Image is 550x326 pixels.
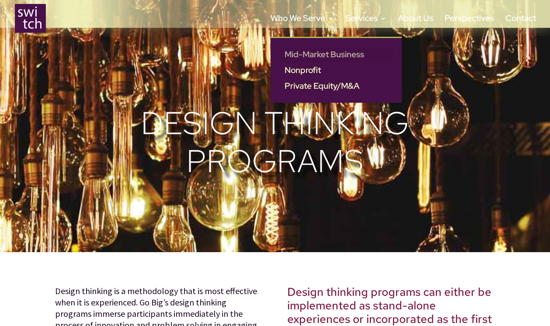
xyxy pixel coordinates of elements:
[279,47,393,62] a: Mid-Market Business
[55,104,495,184] h1: Design Thinking Programs
[345,15,386,37] a: Services
[398,15,433,37] a: About Us
[271,15,334,37] a: Who We Serve
[445,15,494,37] a: Perspectives
[279,78,393,94] a: Private Equity/M&A
[279,62,393,78] a: Nonprofit
[505,15,536,37] a: Contact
